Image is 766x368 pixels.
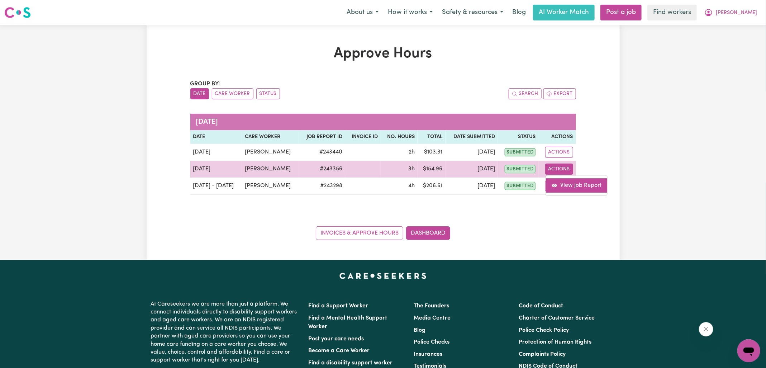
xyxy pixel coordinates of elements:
a: AI Worker Match [533,5,595,20]
a: Find a disability support worker [309,360,393,366]
th: Date [190,130,242,144]
a: Invoices & Approve Hours [316,226,403,240]
td: $ 206.61 [418,178,446,195]
th: Care worker [242,130,299,144]
a: Police Checks [414,339,449,345]
td: [PERSON_NAME] [242,144,299,161]
a: Blog [414,327,425,333]
span: Group by: [190,81,220,87]
td: $ 154.96 [418,161,446,178]
p: At Careseekers we are more than just a platform. We connect individuals directly to disability su... [151,297,300,367]
td: $ 103.31 [418,144,446,161]
th: Actions [538,130,576,144]
button: Actions [545,147,573,158]
a: Post your care needs [309,336,364,342]
button: My Account [700,5,762,20]
a: Find a Mental Health Support Worker [309,315,387,330]
a: Police Check Policy [519,327,569,333]
a: Become a Care Worker [309,348,370,354]
th: Invoice ID [345,130,381,144]
span: submitted [505,182,536,190]
td: # 243356 [299,161,345,178]
td: # 243440 [299,144,345,161]
h1: Approve Hours [190,45,576,62]
button: Search [509,88,542,99]
th: Job Report ID [299,130,345,144]
td: [PERSON_NAME] [242,178,299,195]
a: Blog [508,5,530,20]
button: sort invoices by paid status [256,88,280,99]
span: 4 hours [408,183,415,189]
caption: [DATE] [190,114,576,130]
td: [DATE] - [DATE] [190,178,242,195]
a: The Founders [414,303,449,309]
span: submitted [505,165,536,173]
td: [DATE] [446,144,498,161]
button: sort invoices by care worker [212,88,253,99]
button: Export [543,88,576,99]
th: No. Hours [381,130,418,144]
a: Insurances [414,352,442,357]
td: [PERSON_NAME] [242,161,299,178]
button: Actions [545,164,573,175]
iframe: Button to launch messaging window [737,339,760,362]
iframe: Close message [699,322,713,336]
td: [DATE] [446,178,498,195]
span: [PERSON_NAME] [716,9,757,17]
a: Charter of Customer Service [519,315,595,321]
span: submitted [505,148,536,156]
div: Actions [546,175,608,196]
span: Need any help? [4,5,43,11]
th: Date Submitted [446,130,498,144]
a: Dashboard [406,226,450,240]
button: Safety & resources [437,5,508,20]
button: About us [342,5,383,20]
td: # 243298 [299,178,345,195]
th: Status [498,130,538,144]
a: Find a Support Worker [309,303,368,309]
a: Code of Conduct [519,303,563,309]
button: Actions [545,180,573,192]
a: Media Centre [414,315,451,321]
a: Careseekers logo [4,4,31,21]
a: View job report 243356 [546,178,607,193]
th: Total [418,130,446,144]
a: Careseekers home page [339,273,427,279]
a: Complaints Policy [519,352,566,357]
img: Careseekers logo [4,6,31,19]
button: sort invoices by date [190,88,209,99]
a: Post a job [600,5,642,20]
span: 2 hours [409,149,415,155]
button: How it works [383,5,437,20]
a: Find workers [647,5,697,20]
span: 3 hours [408,166,415,172]
td: [DATE] [190,144,242,161]
td: [DATE] [446,161,498,178]
a: Protection of Human Rights [519,339,591,345]
td: [DATE] [190,161,242,178]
